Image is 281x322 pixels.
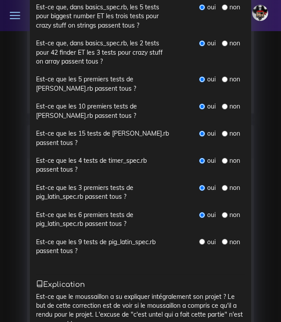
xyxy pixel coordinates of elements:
[36,129,171,147] label: Est-ce que les 15 tests de [PERSON_NAME].rb passent tous ?
[229,129,240,138] label: non
[229,39,240,48] label: non
[36,156,171,174] label: Est-ce que les 4 tests de timer_spec.rb passent tous ?
[36,3,171,30] label: Est-ce que, dans basics_spec.rb, les 5 tests pour biggest number ET les trois tests pour crazy st...
[229,75,240,84] label: non
[229,156,240,165] label: non
[229,3,240,12] label: non
[229,102,240,111] label: non
[229,237,240,246] label: non
[36,281,245,289] h5: Explication
[207,75,216,84] label: oui
[36,210,171,229] label: Est-ce que les 6 premiers tests de pig_latin_spec.rb passent tous ?
[207,237,216,246] label: oui
[207,210,216,219] label: oui
[207,156,216,165] label: oui
[36,75,171,93] label: Est-ce que les 5 premiers tests de [PERSON_NAME].rb passent tous ?
[36,237,171,256] label: Est-ce que les 9 tests de pig_latin_spec.rb passent tous ?
[36,39,171,66] label: Est-ce que, dans basics_spec.rb, les 2 tests pour 42 finder ET les 3 tests pour crazy stuff on ar...
[229,183,240,192] label: non
[229,210,240,219] label: non
[207,183,216,192] label: oui
[207,3,216,12] label: oui
[207,102,216,111] label: oui
[36,183,171,201] label: Est-ce que les 3 premiers tests de pig_latin_spec.rb passent tous ?
[36,102,171,120] label: Est-ce que les 10 premiers tests de [PERSON_NAME].rb passent tous ?
[207,39,216,48] label: oui
[207,129,216,138] label: oui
